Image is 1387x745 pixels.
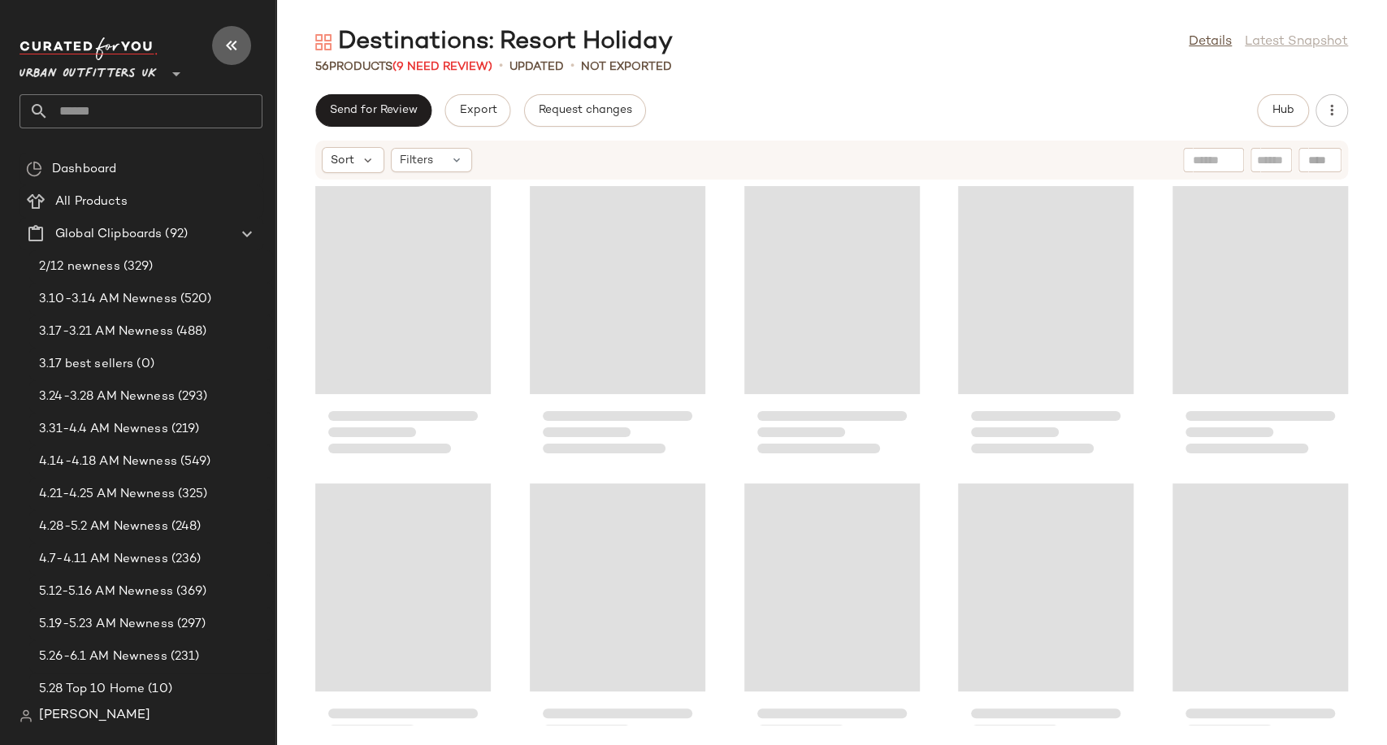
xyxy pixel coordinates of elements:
[400,152,433,169] span: Filters
[120,258,154,276] span: (329)
[958,184,1133,468] div: Loading...
[173,323,207,341] span: (488)
[315,184,491,468] div: Loading...
[331,152,354,169] span: Sort
[168,518,202,536] span: (248)
[329,104,418,117] span: Send for Review
[1172,184,1348,468] div: Loading...
[39,680,145,699] span: 5.28 Top 10 Home
[20,55,157,84] span: Urban Outfitters UK
[39,550,168,569] span: 4.7-4.11 AM Newness
[133,355,154,374] span: (0)
[39,648,167,666] span: 5.26-6.1 AM Newness
[167,648,200,666] span: (231)
[1189,32,1232,52] a: Details
[1272,104,1294,117] span: Hub
[39,258,120,276] span: 2/12 newness
[39,290,177,309] span: 3.10-3.14 AM Newness
[39,706,150,726] span: [PERSON_NAME]
[174,615,206,634] span: (297)
[392,61,492,73] span: (9 Need Review)
[39,453,177,471] span: 4.14-4.18 AM Newness
[530,184,705,468] div: Loading...
[458,104,496,117] span: Export
[55,193,128,211] span: All Products
[39,518,168,536] span: 4.28-5.2 AM Newness
[315,34,332,50] img: svg%3e
[55,225,162,244] span: Global Clipboards
[173,583,207,601] span: (369)
[538,104,632,117] span: Request changes
[52,160,116,179] span: Dashboard
[162,225,188,244] span: (92)
[39,583,173,601] span: 5.12-5.16 AM Newness
[315,58,492,76] div: Products
[39,485,175,504] span: 4.21-4.25 AM Newness
[499,57,503,76] span: •
[175,388,208,406] span: (293)
[524,94,646,127] button: Request changes
[444,94,510,127] button: Export
[20,709,33,722] img: svg%3e
[509,58,564,76] p: updated
[39,355,133,374] span: 3.17 best sellers
[168,420,200,439] span: (219)
[177,290,212,309] span: (520)
[26,161,42,177] img: svg%3e
[177,453,211,471] span: (549)
[175,485,208,504] span: (325)
[39,323,173,341] span: 3.17-3.21 AM Newness
[570,57,574,76] span: •
[1257,94,1309,127] button: Hub
[39,615,174,634] span: 5.19-5.23 AM Newness
[315,26,673,58] div: Destinations: Resort Holiday
[315,94,431,127] button: Send for Review
[744,184,920,468] div: Loading...
[39,420,168,439] span: 3.31-4.4 AM Newness
[168,550,202,569] span: (236)
[581,58,672,76] p: Not Exported
[39,388,175,406] span: 3.24-3.28 AM Newness
[315,61,329,73] span: 56
[145,680,172,699] span: (10)
[20,37,158,60] img: cfy_white_logo.C9jOOHJF.svg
